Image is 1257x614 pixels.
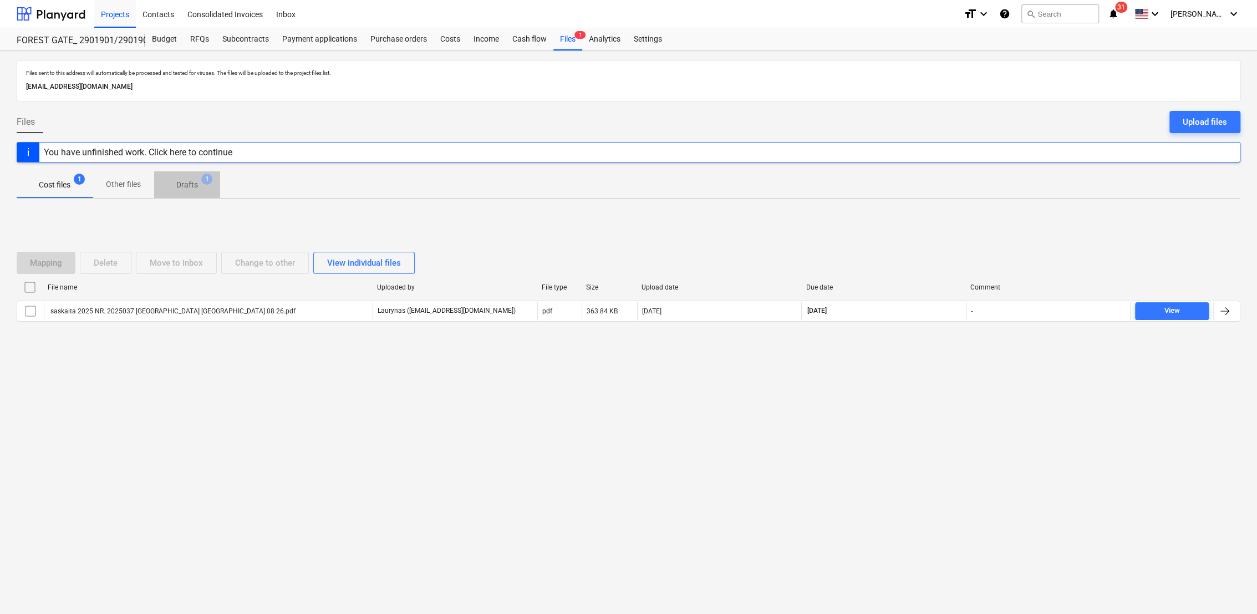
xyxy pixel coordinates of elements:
div: 363.84 KB [587,307,618,315]
iframe: Chat Widget [1202,561,1257,614]
div: Uploaded by [377,283,533,291]
i: keyboard_arrow_down [1148,7,1162,21]
div: View individual files [327,256,401,270]
button: View individual files [313,252,415,274]
p: Other files [106,179,141,190]
div: Size [586,283,633,291]
div: Upload files [1183,115,1227,129]
div: Comment [970,283,1126,291]
span: 31 [1115,2,1127,13]
a: Purchase orders [364,28,434,50]
div: Upload date [642,283,797,291]
a: RFQs [184,28,216,50]
p: Drafts [176,179,198,191]
a: Budget [145,28,184,50]
button: Search [1021,4,1099,23]
a: Costs [434,28,467,50]
div: [DATE] [642,307,661,315]
a: Subcontracts [216,28,276,50]
div: pdf [542,307,552,315]
i: notifications [1108,7,1119,21]
a: Settings [627,28,669,50]
div: - [971,307,973,315]
span: [PERSON_NAME] [1171,9,1226,18]
span: 1 [201,174,212,185]
div: You have unfinished work. Click here to continue [44,147,232,158]
a: Income [467,28,506,50]
div: saskaita 2025 NR. 2025037 [GEOGRAPHIC_DATA] [GEOGRAPHIC_DATA] 08 26.pdf [49,307,296,315]
i: keyboard_arrow_down [977,7,990,21]
i: keyboard_arrow_down [1227,7,1240,21]
p: Laurynas ([EMAIL_ADDRESS][DOMAIN_NAME]) [378,306,516,316]
div: View [1164,305,1180,317]
p: Files sent to this address will automatically be processed and tested for viruses. The files will... [26,69,1231,77]
p: [EMAIL_ADDRESS][DOMAIN_NAME] [26,81,1231,93]
button: View [1135,302,1209,320]
span: Files [17,115,35,129]
a: Cash flow [506,28,553,50]
button: Upload files [1169,111,1240,133]
div: File type [542,283,577,291]
div: Due date [806,283,961,291]
span: 1 [574,31,586,39]
div: Files [553,28,582,50]
span: 1 [74,174,85,185]
a: Files1 [553,28,582,50]
i: Knowledge base [999,7,1010,21]
a: Payment applications [276,28,364,50]
i: format_size [964,7,977,21]
a: Analytics [582,28,627,50]
div: File name [48,283,368,291]
span: [DATE] [806,306,828,316]
p: Cost files [39,179,70,191]
span: search [1026,9,1035,18]
div: FOREST GATE_ 2901901/2901902/2901903 [17,35,132,47]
